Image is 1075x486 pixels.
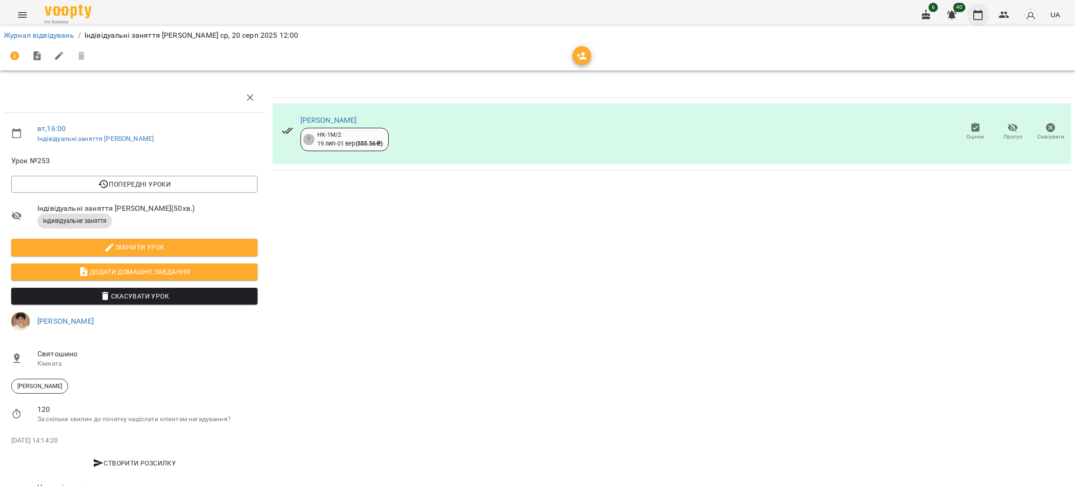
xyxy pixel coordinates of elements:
span: Святошино [37,348,258,360]
span: Додати домашнє завдання [19,266,250,278]
button: Змінити урок [11,239,258,256]
span: Прогул [1004,133,1022,141]
img: 31d4c4074aa92923e42354039cbfc10a.jpg [11,312,30,331]
button: Скасувати Урок [11,288,258,305]
a: вт , 16:00 [37,124,66,133]
span: Скасувати [1037,133,1064,141]
img: Voopty Logo [45,5,91,18]
span: Урок №253 [11,155,258,167]
span: Попередні уроки [19,179,250,190]
a: Журнал відвідувань [4,31,74,40]
div: 7 [303,134,314,145]
button: Додати домашнє завдання [11,264,258,280]
div: НК-1М/2 19 лип - 01 вер [317,131,383,148]
span: [PERSON_NAME] [12,382,68,390]
span: Створити розсилку [15,458,254,469]
span: UA [1050,10,1060,20]
button: Прогул [994,119,1032,145]
span: Індівідуальні заняття [PERSON_NAME] ( 50 хв. ) [37,203,258,214]
a: [PERSON_NAME] [37,317,94,326]
span: 120 [37,404,258,415]
button: UA [1047,6,1064,23]
div: [PERSON_NAME] [11,379,68,394]
span: Скасувати Урок [19,291,250,302]
p: Індівідуальні заняття [PERSON_NAME] ср, 20 серп 2025 12:00 [84,30,299,41]
span: Змінити урок [19,242,250,253]
b: ( 555.56 ₴ ) [356,140,383,147]
button: Оцінки [956,119,994,145]
button: Menu [11,4,34,26]
button: Створити розсилку [11,455,258,472]
a: [PERSON_NAME] [300,116,357,125]
li: / [78,30,81,41]
a: Індівідуальні заняття [PERSON_NAME] [37,135,154,142]
span: 40 [953,3,965,12]
nav: breadcrumb [4,30,1071,41]
img: avatar_s.png [1024,8,1037,21]
button: Попередні уроки [11,176,258,193]
p: За скільки хвилин до початку надіслати клієнтам нагадування? [37,415,258,424]
p: Кімната [37,359,258,368]
button: Скасувати [1032,119,1069,145]
span: індивідуальне заняття [37,217,112,225]
p: [DATE] 14:14:20 [11,436,258,445]
span: 6 [928,3,938,12]
span: For Business [45,19,91,25]
span: Оцінки [966,133,984,141]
